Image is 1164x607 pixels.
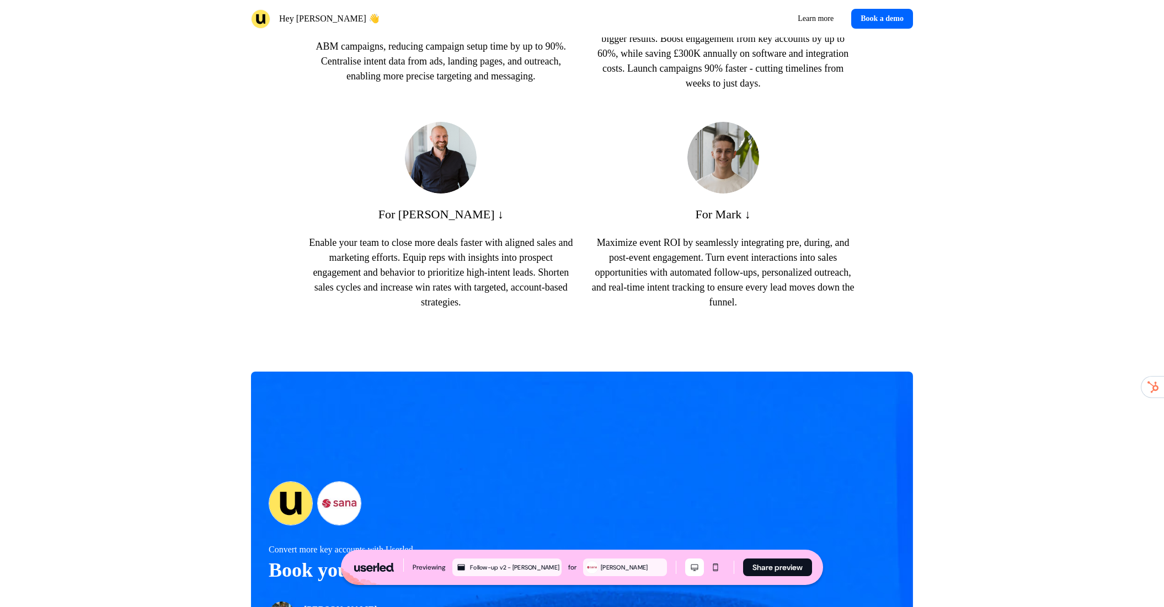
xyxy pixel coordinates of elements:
[696,207,751,222] p: For Mark ↓
[378,207,504,222] p: For [PERSON_NAME] ↓
[309,24,573,84] p: Simplify the creation and execution of personalised, multichannel ABM campaigns, reducing campaig...
[706,558,725,576] button: Mobile mode
[789,9,842,29] a: Learn more
[413,562,446,573] div: Previewing
[601,562,665,572] div: [PERSON_NAME]
[851,9,913,29] a: Book a demo
[470,562,559,572] div: Follow-up v2 - [PERSON_NAME]
[591,17,855,91] p: Streamline your account-based marketing with fewer tools and bigger results. Boost engagement fro...
[591,235,855,310] p: Maximize event ROI by seamlessly integrating pre, during, and post-event engagement. Turn event i...
[269,543,582,556] p: Convert more key accounts with Userled
[568,562,576,573] div: for
[685,558,704,576] button: Desktop mode
[279,12,380,25] p: Hey [PERSON_NAME] 👋
[743,558,812,576] button: Share preview
[309,235,573,310] p: Enable your team to close more deals faster with aligned sales and marketing efforts. Equip reps ...
[269,559,563,581] span: Book your personalized demo here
